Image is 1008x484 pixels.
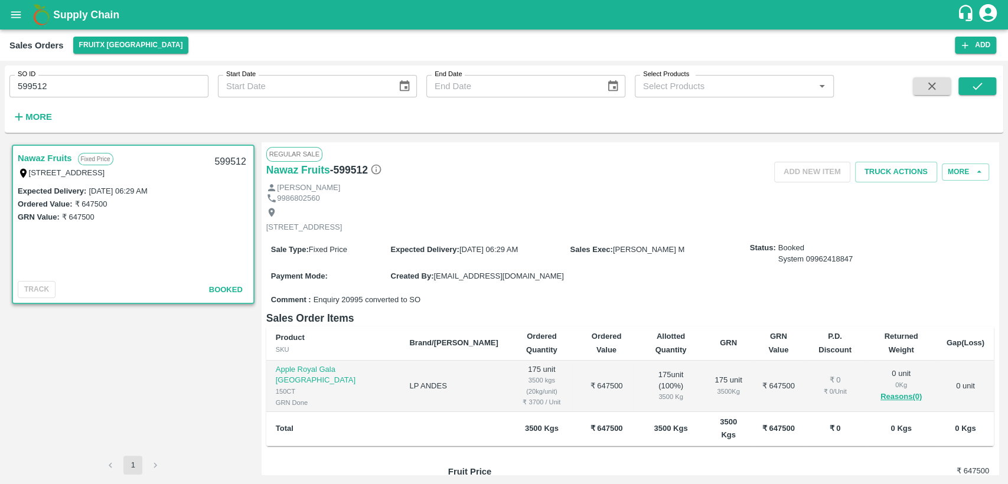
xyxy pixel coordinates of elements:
div: customer-support [957,4,977,25]
div: System 09962418847 [778,254,853,265]
b: ₹ 0 [830,424,841,433]
div: 0 Kg [875,380,927,390]
a: Supply Chain [53,6,957,23]
div: SKU [276,344,391,355]
label: End Date [435,70,462,79]
td: ₹ 647500 [752,361,804,412]
p: Apple Royal Gala [GEOGRAPHIC_DATA] [276,364,391,386]
b: Ordered Value [592,332,622,354]
b: GRN Value [768,332,788,354]
div: 175 unit [714,375,743,397]
span: Enquiry 20995 converted to SO [314,295,420,306]
b: ₹ 647500 [590,424,622,433]
div: GRN Done [276,397,391,408]
label: Status: [750,243,776,254]
button: Truck Actions [855,162,937,182]
input: Enter SO ID [9,75,208,97]
label: Select Products [643,70,689,79]
b: Ordered Quantity [526,332,557,354]
label: Comment : [271,295,311,306]
nav: pagination navigation [99,456,167,475]
p: 9986802560 [277,193,319,204]
button: More [9,107,55,127]
p: [PERSON_NAME] [277,182,340,194]
strong: More [25,112,52,122]
div: 150CT [276,386,391,397]
div: 3500 kgs (20kg/unit) [517,375,566,397]
td: ₹ 647500 [576,361,637,412]
label: [STREET_ADDRESS] [29,168,105,177]
b: 3500 Kgs [720,417,737,439]
div: account of current user [977,2,999,27]
button: page 1 [123,456,142,475]
span: [EMAIL_ADDRESS][DOMAIN_NAME] [433,272,563,280]
label: Ordered Value: [18,200,72,208]
p: [STREET_ADDRESS] [266,222,342,233]
button: More [942,163,989,181]
button: Open [814,79,830,94]
div: 599512 [207,148,253,176]
img: logo [30,3,53,27]
label: Sales Exec : [570,245,613,254]
input: End Date [426,75,597,97]
b: Allotted Quantity [655,332,687,354]
label: Expected Delivery : [18,187,86,195]
b: Total [276,424,293,433]
b: ₹ 647500 [762,424,795,433]
label: Start Date [226,70,256,79]
b: Returned Weight [885,332,918,354]
b: 3500 Kgs [525,424,559,433]
b: 0 Kgs [890,424,911,433]
label: SO ID [18,70,35,79]
b: P.D. Discount [818,332,852,354]
label: Created By : [390,272,433,280]
button: open drawer [2,1,30,28]
b: Brand/[PERSON_NAME] [409,338,498,347]
span: Fixed Price [309,245,347,254]
b: Product [276,333,305,342]
b: 0 Kgs [955,424,976,433]
div: Sales Orders [9,38,64,53]
label: Payment Mode : [271,272,328,280]
h6: Sales Order Items [266,310,994,326]
div: 3500 Kg [714,386,743,397]
button: Select DC [73,37,189,54]
span: Regular Sale [266,147,322,161]
div: 0 unit [875,368,927,404]
h6: - 599512 [330,162,382,178]
a: Nawaz Fruits [266,162,330,178]
a: Nawaz Fruits [18,151,72,166]
button: Reasons(0) [875,390,927,404]
b: 3500 Kgs [654,424,687,433]
label: [DATE] 06:29 AM [89,187,147,195]
b: GRN [720,338,737,347]
label: ₹ 647500 [74,200,107,208]
input: Select Products [638,79,811,94]
p: Fixed Price [78,153,113,165]
td: 0 unit [937,361,994,412]
span: [PERSON_NAME] M [613,245,684,254]
span: Booked [209,285,243,294]
div: 175 unit ( 100 %) [647,369,695,403]
button: Add [955,37,996,54]
b: Supply Chain [53,9,119,21]
div: ₹ 0 / Unit [814,386,856,397]
div: ₹ 0 [814,375,856,386]
h6: ₹ 647500 [899,465,989,477]
label: Expected Delivery : [390,245,459,254]
td: LP ANDES [400,361,507,412]
td: 175 unit [508,361,576,412]
div: 3500 Kg [647,391,695,402]
span: Booked [778,243,853,264]
button: Choose date [602,75,624,97]
label: Sale Type : [271,245,309,254]
input: Start Date [218,75,389,97]
div: ₹ 3700 / Unit [517,397,566,407]
label: GRN Value: [18,212,60,221]
b: Gap(Loss) [947,338,984,347]
p: Fruit Price [448,465,583,478]
span: [DATE] 06:29 AM [459,245,518,254]
label: ₹ 647500 [62,212,94,221]
button: Choose date [393,75,416,97]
